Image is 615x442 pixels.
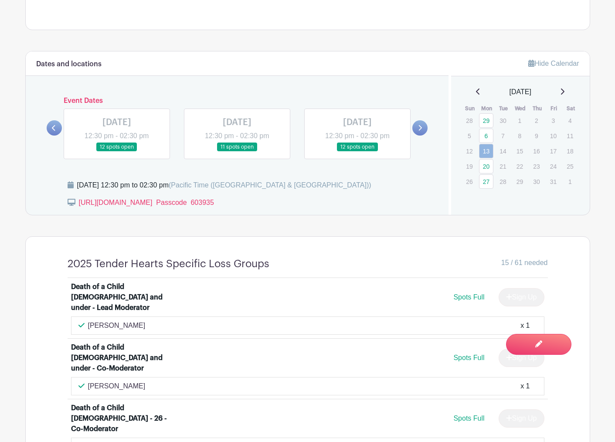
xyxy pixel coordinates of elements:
[501,258,548,268] span: 15 / 61 needed
[462,175,476,188] p: 26
[62,97,413,105] h6: Event Dates
[496,129,510,143] p: 7
[496,175,510,188] p: 28
[88,381,146,391] p: [PERSON_NAME]
[462,160,476,173] p: 19
[462,129,476,143] p: 5
[546,160,561,173] p: 24
[479,174,493,189] a: 27
[563,114,577,127] p: 4
[529,144,544,158] p: 16
[453,354,484,361] span: Spots Full
[88,320,146,331] p: [PERSON_NAME]
[71,282,179,313] div: Death of a Child [DEMOGRAPHIC_DATA] and under - Lead Moderator
[546,144,561,158] p: 17
[462,104,479,113] th: Sun
[546,114,561,127] p: 3
[529,104,546,113] th: Thu
[496,160,510,173] p: 21
[479,144,493,158] a: 13
[453,293,484,301] span: Spots Full
[71,342,179,374] div: Death of a Child [DEMOGRAPHIC_DATA] and under - Co-Moderator
[510,87,531,97] span: [DATE]
[520,381,530,391] div: x 1
[528,60,579,67] a: Hide Calendar
[546,129,561,143] p: 10
[529,129,544,143] p: 9
[79,199,214,206] a: [URL][DOMAIN_NAME] Passcode 603935
[563,129,577,143] p: 11
[495,104,512,113] th: Tue
[529,114,544,127] p: 2
[496,144,510,158] p: 14
[453,415,484,422] span: Spots Full
[563,175,577,188] p: 1
[169,181,371,189] span: (Pacific Time ([GEOGRAPHIC_DATA] & [GEOGRAPHIC_DATA]))
[529,175,544,188] p: 30
[563,160,577,173] p: 25
[68,258,269,270] h4: 2025 Tender Hearts Specific Loss Groups
[77,180,371,190] div: [DATE] 12:30 pm to 02:30 pm
[513,175,527,188] p: 29
[563,144,577,158] p: 18
[512,104,529,113] th: Wed
[462,144,476,158] p: 12
[71,403,179,434] div: Death of a Child [DEMOGRAPHIC_DATA] - 26 - Co-Moderator
[513,160,527,173] p: 22
[479,129,493,143] a: 6
[529,160,544,173] p: 23
[546,175,561,188] p: 31
[546,104,563,113] th: Fri
[520,320,530,331] div: x 1
[462,114,476,127] p: 28
[513,114,527,127] p: 1
[479,159,493,173] a: 20
[479,113,493,128] a: 29
[36,60,102,68] h6: Dates and locations
[496,114,510,127] p: 30
[562,104,579,113] th: Sat
[479,104,496,113] th: Mon
[513,144,527,158] p: 15
[513,129,527,143] p: 8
